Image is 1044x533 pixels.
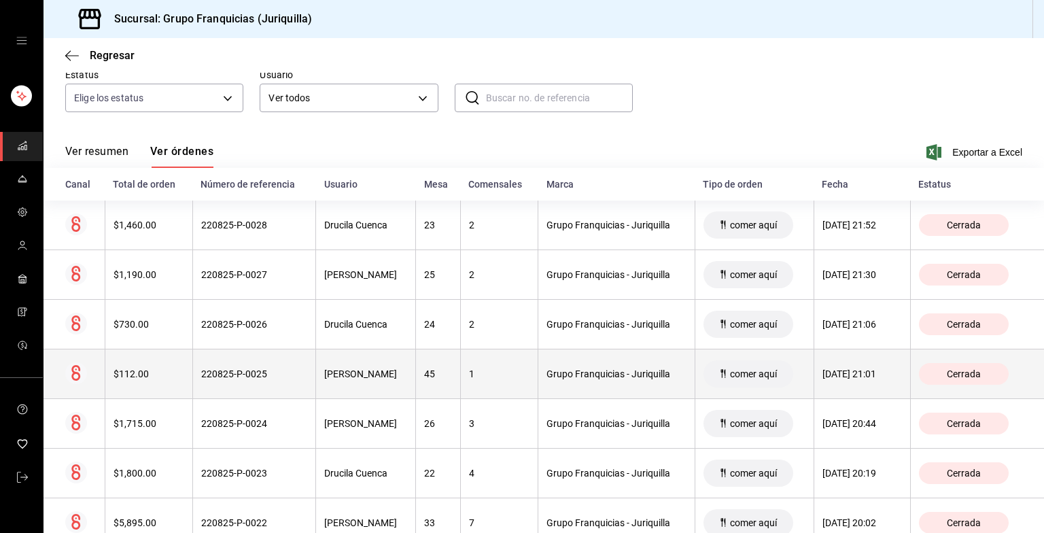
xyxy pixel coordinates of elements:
span: comer aquí [725,517,782,528]
div: 220825-P-0027 [201,269,307,280]
span: Elige los estatus [74,91,143,105]
div: [DATE] 21:30 [822,269,902,280]
div: [PERSON_NAME] [324,418,407,429]
div: Grupo Franquicias - Juriquilla [546,319,686,330]
div: [DATE] 21:06 [822,319,902,330]
div: Pestañas de navegación [65,145,213,168]
div: 220825-P-0023 [201,468,307,479]
div: [PERSON_NAME] [324,269,407,280]
div: 2 [469,220,530,230]
div: 220825-P-0028 [201,220,307,230]
div: 22 [424,468,452,479]
div: Drucila Cuenca [324,468,407,479]
font: Exportar a Excel [952,147,1022,158]
span: Ver todos [268,91,413,105]
button: Ver órdenes [150,145,213,168]
div: Grupo Franquicias - Juriquilla [546,517,686,528]
div: 3 [469,418,530,429]
div: Grupo Franquicias - Juriquilla [546,220,686,230]
div: Drucila Cuenca [324,319,407,330]
div: 24 [424,319,452,330]
span: Cerrada [941,418,986,429]
button: Regresar [65,49,135,62]
button: cajón abierto [16,35,27,46]
div: 33 [424,517,452,528]
span: comer aquí [725,319,782,330]
div: $1,715.00 [114,418,184,429]
div: 2 [469,319,530,330]
div: 220825-P-0026 [201,319,307,330]
span: comer aquí [725,418,782,429]
div: [DATE] 20:02 [822,517,902,528]
span: comer aquí [725,368,782,379]
div: $730.00 [114,319,184,330]
div: Fecha [822,179,902,190]
div: [PERSON_NAME] [324,517,407,528]
div: Grupo Franquicias - Juriquilla [546,468,686,479]
div: $112.00 [114,368,184,379]
div: 23 [424,220,452,230]
span: comer aquí [725,220,782,230]
div: Marca [546,179,686,190]
div: $1,190.00 [114,269,184,280]
div: 45 [424,368,452,379]
div: 26 [424,418,452,429]
span: Cerrada [941,468,986,479]
div: 2 [469,269,530,280]
div: 1 [469,368,530,379]
div: 4 [469,468,530,479]
div: [DATE] 20:44 [822,418,902,429]
div: 220825-P-0022 [201,517,307,528]
div: 25 [424,269,452,280]
span: Regresar [90,49,135,62]
span: Cerrada [941,368,986,379]
span: Cerrada [941,319,986,330]
div: [DATE] 21:01 [822,368,902,379]
div: Estatus [918,179,1022,190]
div: Grupo Franquicias - Juriquilla [546,418,686,429]
div: 7 [469,517,530,528]
input: Buscar no. de referencia [486,84,633,111]
div: Usuario [324,179,408,190]
div: [DATE] 20:19 [822,468,902,479]
span: Cerrada [941,517,986,528]
div: Grupo Franquicias - Juriquilla [546,269,686,280]
span: comer aquí [725,468,782,479]
div: Grupo Franquicias - Juriquilla [546,368,686,379]
span: comer aquí [725,269,782,280]
div: Total de orden [113,179,184,190]
div: $1,800.00 [114,468,184,479]
label: Estatus [65,70,243,80]
div: 220825-P-0025 [201,368,307,379]
font: Ver resumen [65,145,128,158]
div: Número de referencia [201,179,307,190]
div: Comensales [468,179,530,190]
button: Exportar a Excel [929,144,1022,160]
label: Usuario [260,70,438,80]
div: Mesa [424,179,453,190]
div: $5,895.00 [114,517,184,528]
div: Tipo de orden [703,179,805,190]
div: [DATE] 21:52 [822,220,902,230]
h3: Sucursal: Grupo Franquicias (Juriquilla) [103,11,312,27]
div: Drucila Cuenca [324,220,407,230]
div: $1,460.00 [114,220,184,230]
span: Cerrada [941,220,986,230]
div: [PERSON_NAME] [324,368,407,379]
span: Cerrada [941,269,986,280]
div: Canal [65,179,97,190]
div: 220825-P-0024 [201,418,307,429]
